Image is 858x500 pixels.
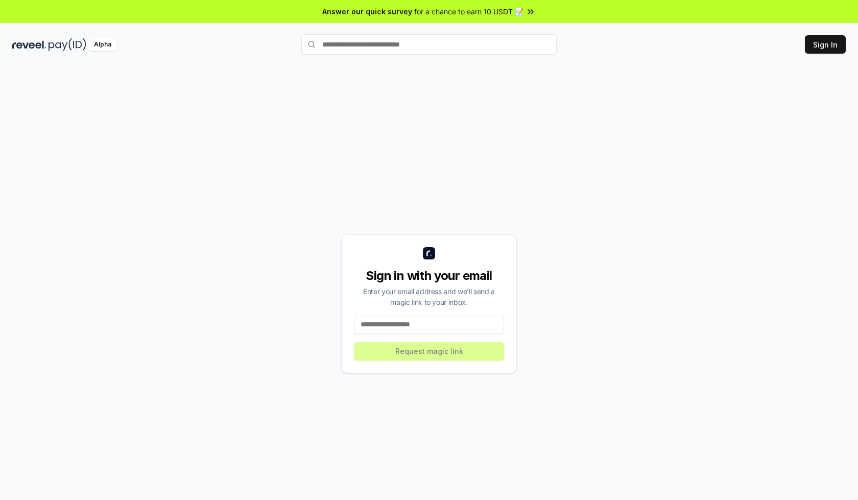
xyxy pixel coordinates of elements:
[49,38,86,51] img: pay_id
[88,38,117,51] div: Alpha
[805,35,846,54] button: Sign In
[414,6,523,17] span: for a chance to earn 10 USDT 📝
[354,268,504,284] div: Sign in with your email
[354,286,504,307] div: Enter your email address and we’ll send a magic link to your inbox.
[12,38,46,51] img: reveel_dark
[423,247,435,259] img: logo_small
[322,6,412,17] span: Answer our quick survey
